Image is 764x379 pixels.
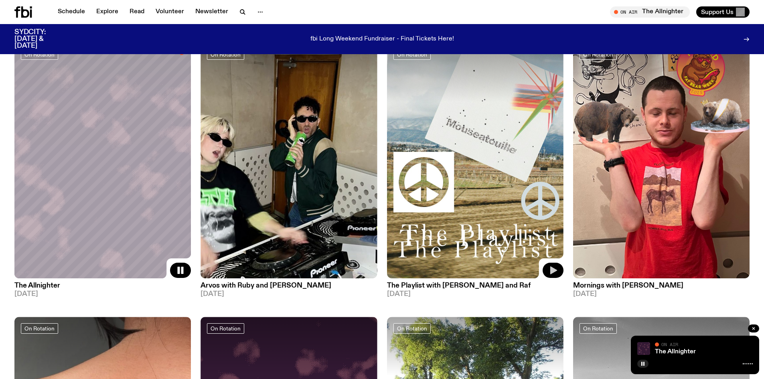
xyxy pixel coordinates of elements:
[580,323,617,334] a: On Rotation
[661,342,678,347] span: On Air
[580,49,617,60] a: On Rotation
[211,326,241,332] span: On Rotation
[21,323,58,334] a: On Rotation
[211,52,241,58] span: On Rotation
[696,6,750,18] button: Support Us
[573,278,750,298] a: Mornings with [PERSON_NAME][DATE]
[310,36,454,43] p: fbi Long Weekend Fundraiser - Final Tickets Here!
[201,43,377,278] img: Ruby wears a Collarbones t shirt and pretends to play the DJ decks, Al sings into a pringles can....
[583,326,613,332] span: On Rotation
[387,278,563,298] a: The Playlist with [PERSON_NAME] and Raf[DATE]
[610,6,690,18] button: On AirThe Allnighter
[190,6,233,18] a: Newsletter
[393,323,431,334] a: On Rotation
[14,282,191,289] h3: The Allnighter
[201,278,377,298] a: Arvos with Ruby and [PERSON_NAME][DATE]
[53,6,90,18] a: Schedule
[125,6,149,18] a: Read
[573,291,750,298] span: [DATE]
[151,6,189,18] a: Volunteer
[14,29,66,49] h3: SYDCITY: [DATE] & [DATE]
[655,349,696,355] a: The Allnighter
[21,49,58,60] a: On Rotation
[397,52,427,58] span: On Rotation
[24,326,55,332] span: On Rotation
[397,326,427,332] span: On Rotation
[14,291,191,298] span: [DATE]
[573,282,750,289] h3: Mornings with [PERSON_NAME]
[387,291,563,298] span: [DATE]
[393,49,431,60] a: On Rotation
[387,282,563,289] h3: The Playlist with [PERSON_NAME] and Raf
[583,52,613,58] span: On Rotation
[91,6,123,18] a: Explore
[24,52,55,58] span: On Rotation
[201,291,377,298] span: [DATE]
[207,49,244,60] a: On Rotation
[14,278,191,298] a: The Allnighter[DATE]
[201,282,377,289] h3: Arvos with Ruby and [PERSON_NAME]
[701,8,734,16] span: Support Us
[207,323,244,334] a: On Rotation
